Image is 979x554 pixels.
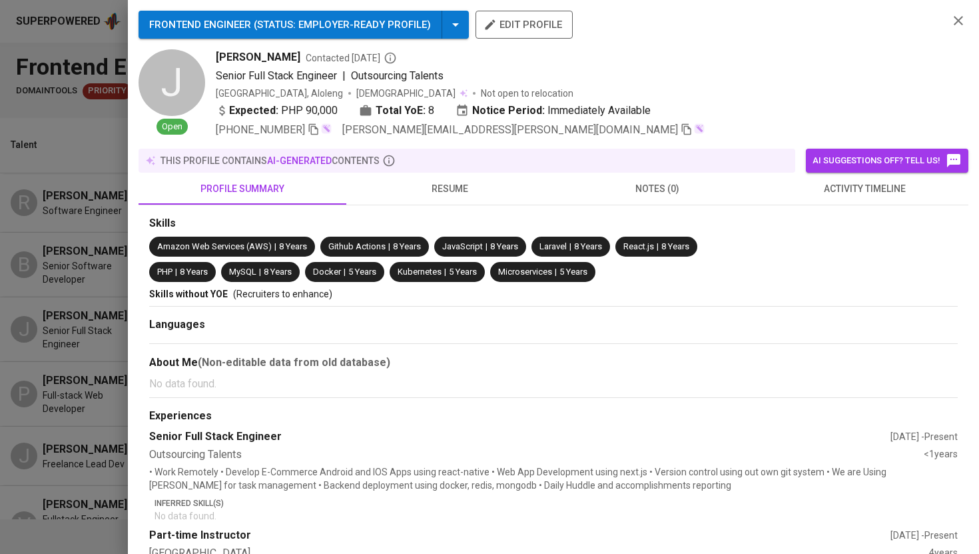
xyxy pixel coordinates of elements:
div: J [139,49,205,116]
span: 8 Years [393,241,421,251]
span: PHP [157,267,172,277]
span: 8 Years [574,241,602,251]
span: Outsourcing Talents [351,69,444,82]
span: AI-generated [267,155,332,166]
div: Skills [149,216,958,231]
div: Immediately Available [456,103,651,119]
span: notes (0) [561,181,753,197]
span: Contacted [DATE] [306,51,397,65]
span: [DEMOGRAPHIC_DATA] [356,87,458,100]
span: | [444,266,446,279]
span: FRONTEND ENGINEER [149,19,251,31]
p: No data found. [149,376,958,392]
span: Microservices [498,267,552,277]
span: MySQL [229,267,256,277]
span: | [175,266,177,279]
span: | [486,241,488,253]
span: 5 Years [449,267,477,277]
div: Languages [149,317,958,333]
span: 8 Years [180,267,208,277]
p: Not open to relocation [481,87,573,100]
span: [PHONE_NUMBER] [216,123,305,136]
span: 8 Years [661,241,689,251]
button: FRONTEND ENGINEER (STATUS: Employer-Ready Profile) [139,11,469,39]
span: Laravel [539,241,567,251]
span: 5 Years [348,267,376,277]
span: [PERSON_NAME][EMAIL_ADDRESS][PERSON_NAME][DOMAIN_NAME] [342,123,678,136]
p: Inferred Skill(s) [155,497,958,509]
span: React.js [623,241,654,251]
span: | [657,241,659,253]
span: | [342,68,346,84]
a: edit profile [476,19,573,29]
span: edit profile [486,16,562,33]
div: [DATE] - Present [890,430,958,443]
span: Skills without YOE [149,289,228,299]
div: [GEOGRAPHIC_DATA], Aloleng [216,87,343,100]
span: [PERSON_NAME] [216,49,300,65]
span: Github Actions [328,241,386,251]
span: (Recruiters to enhance) [233,289,332,299]
div: Part-time Instructor [149,528,890,543]
div: Senior Full Stack Engineer [149,429,890,445]
span: Docker [313,267,341,277]
div: Experiences [149,409,958,424]
span: Open [157,121,188,133]
span: activity timeline [769,181,961,197]
b: Total YoE: [376,103,426,119]
span: | [344,266,346,279]
div: <1 years [924,447,958,463]
b: (Non-editable data from old database) [198,356,390,369]
svg: By Philippines recruiter [384,51,397,65]
span: 8 Years [279,241,307,251]
span: | [555,266,557,279]
img: magic_wand.svg [694,123,705,134]
button: AI suggestions off? Tell us! [806,149,968,173]
div: PHP 90,000 [216,103,338,119]
b: Notice Period: [472,103,545,119]
p: No data found. [155,509,958,523]
span: resume [354,181,546,197]
div: About Me [149,355,958,371]
p: this profile contains contents [161,154,380,167]
button: edit profile [476,11,573,39]
span: Kubernetes [398,267,442,277]
img: magic_wand.svg [321,123,332,134]
span: AI suggestions off? Tell us! [813,153,962,169]
b: Expected: [229,103,278,119]
div: [DATE] - Present [890,529,958,542]
span: 8 Years [490,241,518,251]
span: profile summary [147,181,338,197]
span: 8 [428,103,434,119]
span: 5 Years [559,267,587,277]
span: | [569,241,571,253]
div: Outsourcing Talents [149,447,924,463]
span: | [259,266,261,279]
span: ( STATUS : Employer-Ready Profile ) [254,19,431,31]
span: 8 Years [264,267,292,277]
span: Senior Full Stack Engineer [216,69,337,82]
span: | [274,241,276,253]
span: JavaScript [442,241,483,251]
span: Amazon Web Services (AWS) [157,241,272,251]
p: • Work Remotely • Develop E-Commerce Android and IOS Apps using react-native • Web App Developmen... [149,465,958,492]
span: | [388,241,390,253]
